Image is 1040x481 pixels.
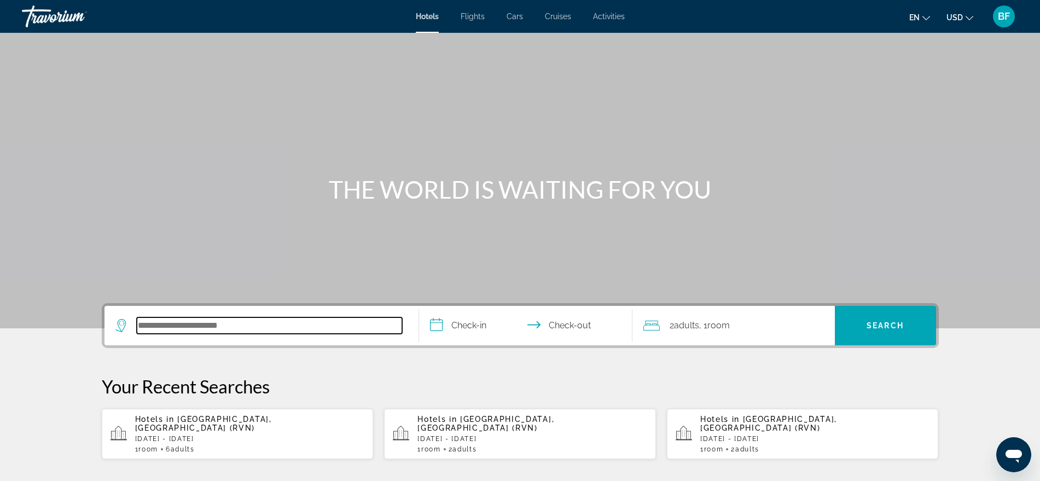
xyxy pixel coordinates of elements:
[452,445,477,453] span: Adults
[449,445,477,453] span: 2
[102,408,374,460] button: Hotels in [GEOGRAPHIC_DATA], [GEOGRAPHIC_DATA] (RVN)[DATE] - [DATE]1Room6Adults
[700,415,740,424] span: Hotels in
[946,13,963,22] span: USD
[996,437,1031,472] iframe: Button to launch messaging window
[135,415,272,432] span: [GEOGRAPHIC_DATA], [GEOGRAPHIC_DATA] (RVN)
[700,445,723,453] span: 1
[421,445,441,453] span: Room
[998,11,1010,22] span: BF
[704,445,724,453] span: Room
[667,408,939,460] button: Hotels in [GEOGRAPHIC_DATA], [GEOGRAPHIC_DATA] (RVN)[DATE] - [DATE]1Room2Adults
[166,445,195,453] span: 6
[137,317,402,334] input: Search hotel destination
[946,9,973,25] button: Change currency
[674,320,699,331] span: Adults
[700,435,930,443] p: [DATE] - [DATE]
[835,306,936,345] button: Search
[417,445,440,453] span: 1
[990,5,1018,28] button: User Menu
[135,415,175,424] span: Hotels in
[135,445,158,453] span: 1
[171,445,195,453] span: Adults
[135,435,365,443] p: [DATE] - [DATE]
[22,2,131,31] a: Travorium
[416,12,439,21] a: Hotels
[417,435,647,443] p: [DATE] - [DATE]
[315,175,725,204] h1: THE WORLD IS WAITING FOR YOU
[707,320,730,331] span: Room
[867,321,904,330] span: Search
[138,445,158,453] span: Room
[735,445,759,453] span: Adults
[384,408,656,460] button: Hotels in [GEOGRAPHIC_DATA], [GEOGRAPHIC_DATA] (RVN)[DATE] - [DATE]1Room2Adults
[507,12,523,21] a: Cars
[593,12,625,21] a: Activities
[104,306,936,345] div: Search widget
[699,318,730,333] span: , 1
[417,415,457,424] span: Hotels in
[417,415,554,432] span: [GEOGRAPHIC_DATA], [GEOGRAPHIC_DATA] (RVN)
[909,13,920,22] span: en
[909,9,930,25] button: Change language
[419,306,632,345] button: Select check in and out date
[670,318,699,333] span: 2
[731,445,759,453] span: 2
[632,306,835,345] button: Travelers: 2 adults, 0 children
[700,415,837,432] span: [GEOGRAPHIC_DATA], [GEOGRAPHIC_DATA] (RVN)
[102,375,939,397] p: Your Recent Searches
[545,12,571,21] a: Cruises
[461,12,485,21] a: Flights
